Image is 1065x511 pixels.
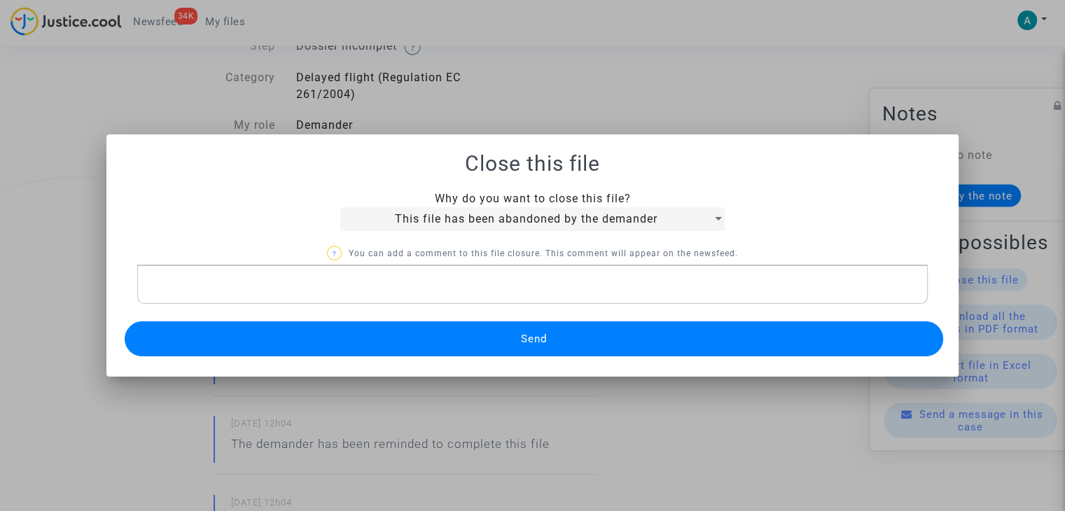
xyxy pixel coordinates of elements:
button: Send [125,321,943,356]
h1: Close this file [123,151,942,176]
div: Rich Text Editor, main [137,265,928,304]
span: This file has been abandoned by the demander [395,212,657,225]
span: Send [521,332,547,345]
p: You can add a comment to this file closure. This comment will appear on the newsfeed. [137,245,928,262]
span: Why do you want to close this file? [434,192,630,205]
span: ? [332,250,336,258]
